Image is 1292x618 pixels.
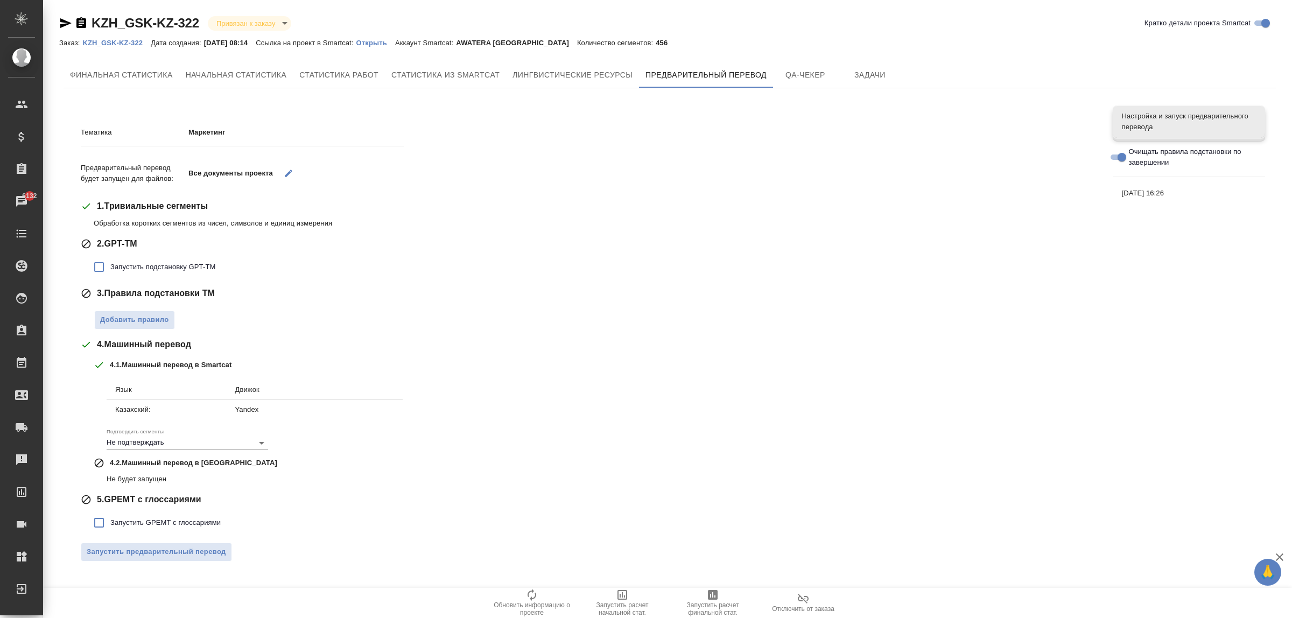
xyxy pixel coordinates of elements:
[94,360,104,370] svg: Этап будет запущен
[1113,106,1265,138] div: Настройка и запуск предварительного перевода
[456,39,577,47] p: AWATERA [GEOGRAPHIC_DATA]
[256,39,356,47] p: Ссылка на проект в Smartcat:
[1128,146,1257,168] span: Очищать правила подстановки по завершении
[107,474,1097,484] p: Не будет запущен
[81,127,188,138] p: Тематика
[59,17,72,30] button: Скопировать ссылку для ЯМессенджера
[758,588,848,618] button: Отключить от заказа
[577,39,656,47] p: Количество сегментов:
[97,287,215,300] span: 3 . Правила подстановки TM
[186,68,287,82] span: Начальная статистика
[81,339,92,350] svg: Этап будет запущен
[87,546,226,558] span: Запустить предварительный перевод
[391,68,500,82] span: Статистика из Smartcat
[204,39,256,47] p: [DATE] 08:14
[92,16,199,30] a: KZH_GSK-KZ-322
[299,68,378,82] span: Статистика работ
[656,39,676,47] p: 456
[81,543,232,561] button: Запустить предварительный перевод
[584,601,661,616] span: Запустить расчет начальной стат.
[94,218,1097,229] p: Обработка коротких сегментов из чисел, символов и единиц измерения
[844,68,896,82] span: Задачи
[1121,188,1256,199] span: [DATE] 16:26
[235,384,394,395] p: Движок
[1259,561,1277,584] span: 🙏
[3,188,40,215] a: 6132
[278,162,300,184] button: Выбрать файлы
[1121,111,1256,132] span: Настройка и запуск предварительного перевода
[115,384,227,395] p: Язык
[97,338,191,351] span: 4 . Машинный перевод
[70,68,173,82] span: Финальная статистика
[213,19,278,28] button: Привязан к заказу
[772,605,834,613] span: Отключить от заказа
[668,588,758,618] button: Запустить расчет финальной стат.
[59,39,82,47] p: Заказ:
[487,588,577,618] button: Обновить информацию о проекте
[115,404,227,415] p: Казахский:
[81,494,92,505] svg: Этап не будет запущен
[780,68,831,82] span: QA-чекер
[577,588,668,618] button: Запустить расчет начальной стат.
[356,38,395,47] a: Открыть
[100,314,169,326] span: Добавить правило
[1144,18,1251,29] span: Кратко детали проекта Smartcat
[81,201,92,212] svg: Этап будет запущен
[151,39,203,47] p: Дата создания:
[81,163,188,184] p: Предварительный перевод будет запущен для файлов:
[16,191,43,201] span: 6132
[82,38,151,47] a: KZH_GSK-KZ-322
[493,601,571,616] span: Обновить информацию о проекте
[81,238,92,249] svg: Этап не будет запущен
[97,237,137,250] span: 2 . GPT-ТМ
[356,39,395,47] p: Открыть
[110,262,215,272] span: Запустить подстановку GPT-TM
[208,16,291,31] div: Привязан к заказу
[110,517,221,528] span: Запустить GPEMT с глоссариями
[97,200,208,213] span: 1 . Тривиальные сегменты
[512,68,633,82] span: Лингвистические ресурсы
[107,429,164,434] label: Подтвердить сегменты
[395,39,456,47] p: Аккаунт Smartcat:
[75,17,88,30] button: Скопировать ссылку
[82,39,151,47] p: KZH_GSK-KZ-322
[81,288,92,299] svg: Этап не будет запущен
[94,458,104,468] svg: Этап не будет запущен
[94,311,175,329] button: Добавить правило
[188,168,273,179] p: Все документы проекта
[1254,559,1281,586] button: 🙏
[674,601,752,616] span: Запустить расчет финальной стат.
[97,493,201,506] span: 5 . GPEMT с глоссариями
[188,127,404,138] p: Маркетинг
[110,360,231,370] p: 4 . 1 . Машинный перевод в Smartcat
[254,436,269,451] button: Open
[1113,181,1265,205] div: [DATE] 16:26
[235,404,394,415] p: Yandex
[645,68,767,82] span: Предварительный перевод
[110,458,277,468] p: 4 . 2 . Машинный перевод в [GEOGRAPHIC_DATA]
